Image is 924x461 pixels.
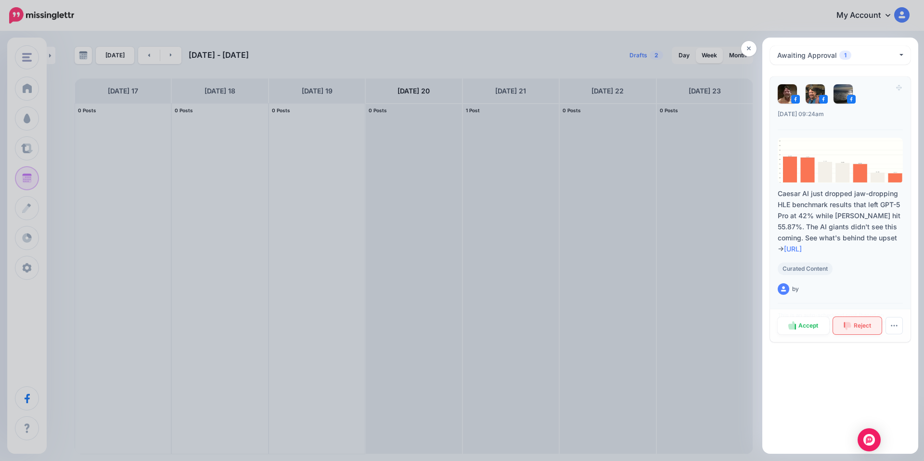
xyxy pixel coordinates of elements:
img: thumbs-down-red.png [844,322,851,330]
img: facebook-square.png [819,95,828,104]
div: Caesar AI just dropped jaw-dropping HLE benchmark results that left GPT-5 Pro at 42% while [PERSO... [778,188,903,254]
span: [DATE] 09:24am [778,110,824,118]
img: 604025_625699154156682_2059987096_n-bsa86846.jpg [778,84,797,104]
span: Curated Content [778,263,833,275]
a: [URL] [784,245,802,253]
img: user_default_image.png [778,283,789,295]
img: .png-8234 [806,84,825,104]
span: by [792,286,799,292]
img: thumbs-up-green.png [788,321,796,329]
a: Accept [778,317,829,334]
span: 1 [839,51,851,60]
span: Reject [854,323,871,329]
div: This is an auto-scheduled post (based on your ). If you don't do anything, this post will be sent... [778,303,903,334]
div: Open Intercom Messenger [858,428,881,451]
img: facebook-square.png [847,95,856,104]
img: 1537544_711531678857354_1345882780_o-bsa86847.jpg [834,84,853,104]
button: Awaiting Approval2 [770,46,911,65]
div: Awaiting Approval [777,50,851,61]
img: facebook-square.png [791,95,800,104]
a: Reject [833,317,882,334]
span: Accept [798,323,818,329]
